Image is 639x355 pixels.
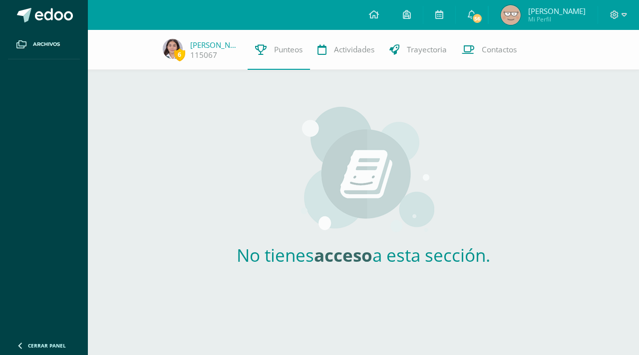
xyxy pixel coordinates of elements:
[472,13,483,24] span: 56
[163,39,183,59] img: eddb8828fde9dd0fe8de07795d1dab80.png
[8,30,80,59] a: Archivos
[174,48,185,61] span: 6
[334,44,374,55] span: Actividades
[33,40,60,48] span: Archivos
[382,30,454,70] a: Trayectoria
[454,30,524,70] a: Contactos
[248,30,310,70] a: Punteos
[190,40,240,50] a: [PERSON_NAME]
[310,30,382,70] a: Actividades
[190,50,217,60] a: 115067
[407,44,447,55] span: Trayectoria
[314,243,372,267] strong: acceso
[28,342,66,349] span: Cerrar panel
[274,44,303,55] span: Punteos
[501,5,521,25] img: 958a75b1e1ea68abd6bdb5ca7f93b631.png
[528,15,586,23] span: Mi Perfil
[293,106,434,235] img: courses_medium.png
[482,44,517,55] span: Contactos
[528,6,586,16] span: [PERSON_NAME]
[216,243,511,267] h2: No tienes a esta sección.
